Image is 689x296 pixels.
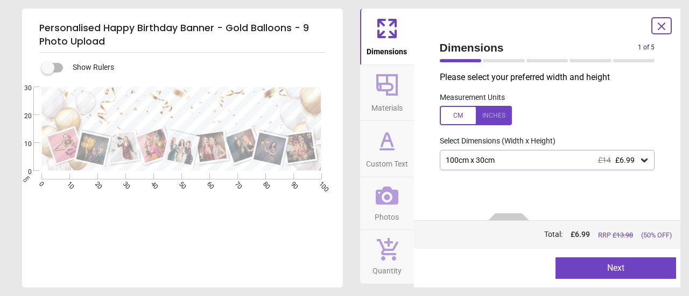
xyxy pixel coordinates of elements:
span: £ 13.98 [613,231,633,239]
label: Select Dimensions (Width x Height) [431,136,556,147]
span: Materials [371,98,403,114]
span: £14 [598,156,611,164]
div: Show Rulers [48,61,343,74]
p: Please select your preferred width and height [440,71,664,83]
button: Custom Text [360,121,414,177]
span: 20 [11,112,32,121]
span: Photos [375,207,399,223]
span: 0 [11,168,32,177]
span: £ [571,229,590,240]
span: Dimensions [440,40,638,55]
label: Measurement Units [440,92,505,103]
div: Total: [439,229,672,240]
span: 30 [11,84,32,93]
button: Dimensions [360,9,414,64]
button: Quantity [360,230,414,284]
span: £6.99 [615,156,635,164]
span: 1 of 5 [638,43,655,52]
span: (50% OFF) [641,230,672,240]
button: Materials [360,65,414,121]
span: Quantity [372,261,402,277]
span: 10 [11,140,32,149]
h5: Personalised Happy Birthday Banner - Gold Balloons - 9 Photo Upload [39,17,326,53]
button: Next [556,257,676,279]
span: Dimensions [367,41,407,57]
span: Custom Text [366,154,408,170]
div: 100cm x 30cm [445,156,639,165]
span: RRP [598,230,633,240]
span: 6.99 [575,230,590,239]
button: Photos [360,177,414,230]
span: cm [21,174,31,184]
